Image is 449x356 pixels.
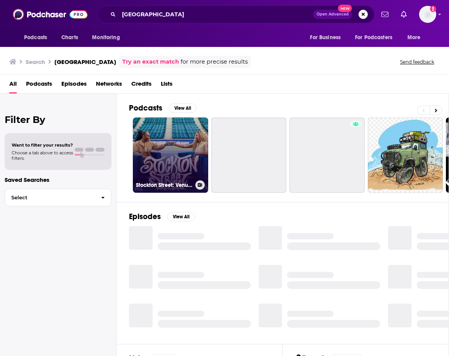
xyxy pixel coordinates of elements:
[407,32,421,43] span: More
[26,78,52,93] a: Podcasts
[131,78,151,93] a: Credits
[92,32,120,43] span: Monitoring
[398,59,437,65] button: Send feedback
[398,8,410,21] a: Show notifications dropdown
[5,176,111,183] p: Saved Searches
[12,142,73,148] span: Want to filter your results?
[122,57,179,66] a: Try an exact match
[167,212,195,221] button: View All
[12,150,73,161] span: Choose a tab above to access filters.
[181,57,248,66] span: for more precise results
[402,30,430,45] button: open menu
[61,32,78,43] span: Charts
[355,32,392,43] span: For Podcasters
[310,32,341,43] span: For Business
[61,78,87,93] a: Episodes
[317,12,349,16] span: Open Advanced
[97,5,374,23] div: Search podcasts, credits, & more...
[96,78,122,93] a: Networks
[419,6,436,23] button: Show profile menu
[313,10,352,19] button: Open AdvancedNew
[133,118,208,193] a: Stockton Street: Venus & [PERSON_NAME]
[13,7,87,22] img: Podchaser - Follow, Share and Rate Podcasts
[161,78,172,93] a: Lists
[305,30,350,45] button: open menu
[129,103,162,113] h2: Podcasts
[430,6,436,12] svg: Add a profile image
[129,103,197,113] a: PodcastsView All
[129,212,161,221] h2: Episodes
[54,58,116,66] h3: [GEOGRAPHIC_DATA]
[19,30,57,45] button: open menu
[419,6,436,23] span: Logged in as Ashley_Beenen
[5,189,111,206] button: Select
[338,5,352,12] span: New
[169,104,197,113] button: View All
[26,58,45,66] h3: Search
[9,78,17,93] a: All
[119,8,313,21] input: Search podcasts, credits, & more...
[5,195,95,200] span: Select
[350,30,404,45] button: open menu
[24,32,47,43] span: Podcasts
[56,30,83,45] a: Charts
[136,182,192,188] h3: Stockton Street: Venus & [PERSON_NAME]
[378,8,392,21] a: Show notifications dropdown
[129,212,195,221] a: EpisodesView All
[5,114,111,125] h2: Filter By
[419,6,436,23] img: User Profile
[87,30,130,45] button: open menu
